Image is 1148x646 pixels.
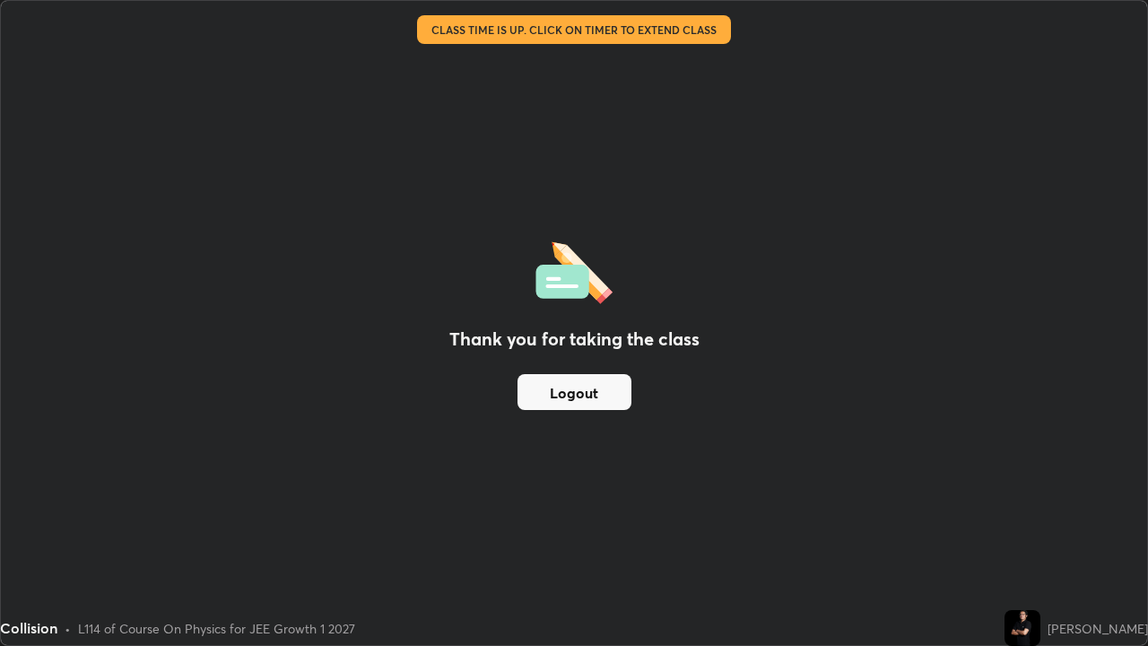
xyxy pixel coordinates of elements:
[517,374,631,410] button: Logout
[535,236,613,304] img: offlineFeedback.1438e8b3.svg
[1048,619,1148,638] div: [PERSON_NAME]
[449,326,700,353] h2: Thank you for taking the class
[1004,610,1040,646] img: 40cbeb4c3a5c4ff3bcc3c6587ae1c9d7.jpg
[65,619,71,638] div: •
[78,619,355,638] div: L114 of Course On Physics for JEE Growth 1 2027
